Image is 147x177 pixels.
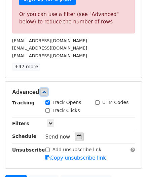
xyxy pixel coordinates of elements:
[45,134,70,140] span: Send now
[12,147,45,153] strong: Unsubscribe
[12,88,135,96] h5: Advanced
[113,145,147,177] iframe: Chat Widget
[12,121,29,126] strong: Filters
[102,99,128,106] label: UTM Codes
[19,11,128,26] div: Or you can use a filter (see "Advanced" below) to reduce the number of rows
[12,100,35,105] strong: Tracking
[12,134,36,139] strong: Schedule
[52,99,81,106] label: Track Opens
[45,155,106,161] a: Copy unsubscribe link
[12,38,87,43] small: [EMAIL_ADDRESS][DOMAIN_NAME]
[12,46,87,51] small: [EMAIL_ADDRESS][DOMAIN_NAME]
[12,53,87,58] small: [EMAIL_ADDRESS][DOMAIN_NAME]
[52,107,80,114] label: Track Clicks
[52,146,102,153] label: Add unsubscribe link
[12,63,40,71] a: +47 more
